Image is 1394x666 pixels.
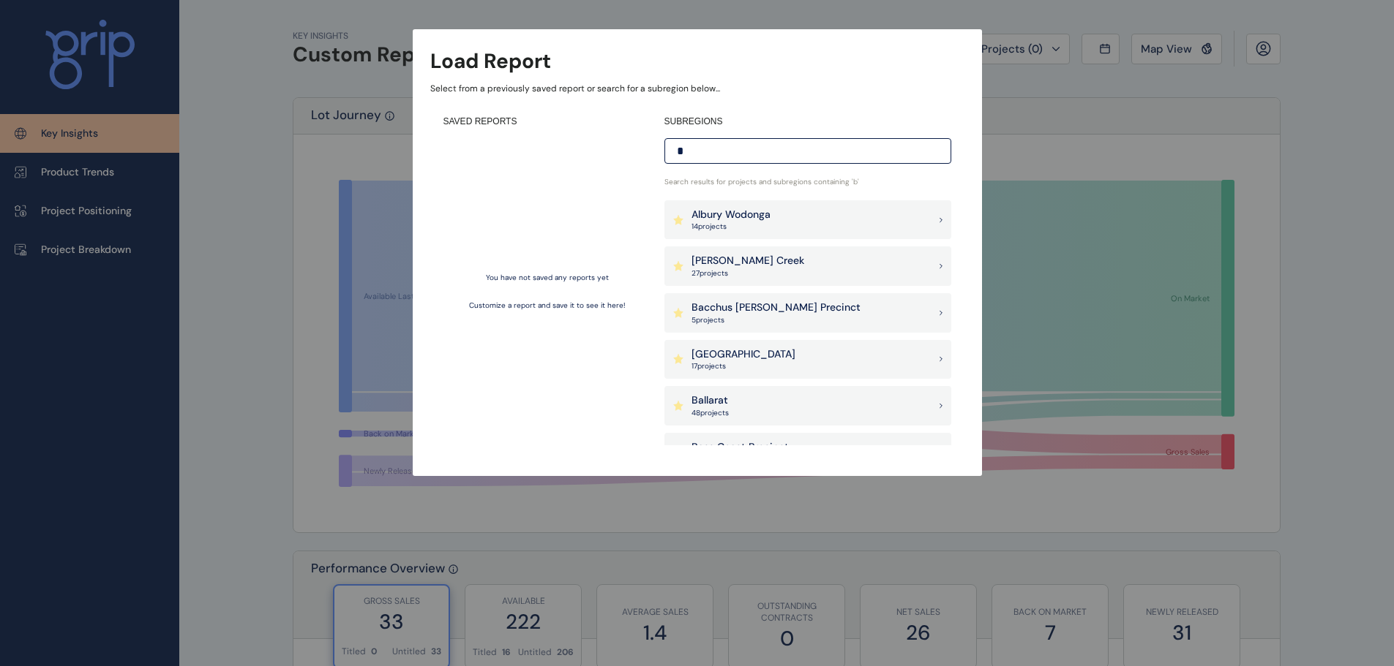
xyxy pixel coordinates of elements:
p: Bacchus [PERSON_NAME] Precinct [692,300,861,315]
h4: SUBREGIONS [664,116,951,128]
p: 14 project s [692,222,771,232]
h4: SAVED REPORTS [443,116,651,128]
p: Bass Coast Precinct [692,440,789,455]
p: 5 project s [692,315,861,325]
p: Albury Wodonga [692,208,771,222]
p: Search results for projects and subregions containing ' b ' [664,177,951,187]
p: 17 project s [692,361,795,371]
p: Customize a report and save it to see it here! [469,300,626,311]
h3: Load Report [430,47,551,75]
p: [GEOGRAPHIC_DATA] [692,347,795,362]
p: [PERSON_NAME] Creek [692,254,804,268]
p: 48 project s [692,408,729,418]
p: You have not saved any reports yet [486,273,609,283]
p: 27 project s [692,268,804,279]
p: Select from a previously saved report or search for a subregion below... [430,83,964,95]
p: Ballarat [692,393,729,408]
